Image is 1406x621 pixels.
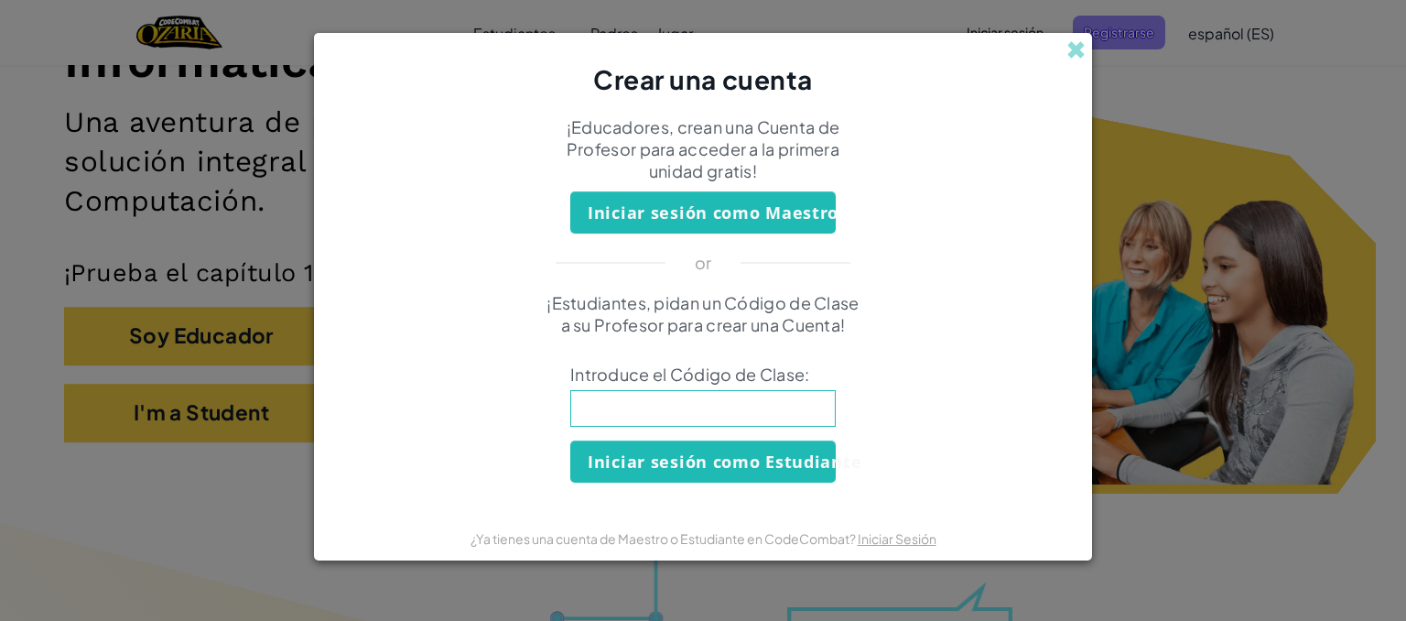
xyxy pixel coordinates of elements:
[695,252,712,274] p: or
[593,63,813,95] span: Crear una cuenta
[570,364,836,386] span: Introduce el Código de Clase:
[570,191,836,234] button: Iniciar sesión como Maestro
[858,530,936,547] a: Iniciar Sesión
[470,530,858,547] span: ¿Ya tienes una cuenta de Maestro o Estudiante en CodeCombat?
[570,441,836,483] button: Iniciar sesión como Estudiante
[543,292,863,336] p: ¡Estudiantes, pidan un Código de Clase a su Profesor para crear una Cuenta!
[543,116,863,182] p: ¡Educadores, crean una Cuenta de Profesor para acceder a la primera unidad gratis!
